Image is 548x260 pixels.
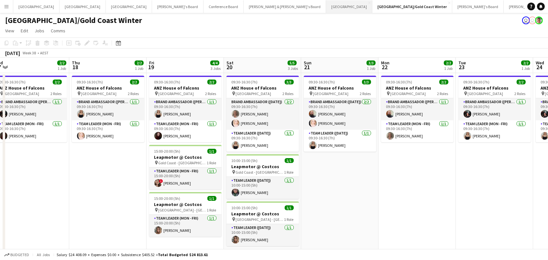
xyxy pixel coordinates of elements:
[226,76,299,152] app-job-card: 09:30-16:30 (7h)3/3ANZ House of Falcons [GEOGRAPHIC_DATA]2 RolesBrand Ambassador ([DATE])2/209:30...
[381,98,454,120] app-card-role: Brand Ambassador ([PERSON_NAME])1/109:30-16:30 (7h)[PERSON_NAME]
[130,80,139,84] span: 2/2
[149,85,222,91] h3: ANZ House of Falcons
[288,60,297,65] span: 5/5
[207,160,216,165] span: 1 Role
[244,0,326,13] button: [PERSON_NAME] & [PERSON_NAME]'s Board
[154,80,181,84] span: 09:30-16:30 (7h)
[226,130,299,152] app-card-role: Team Leader ([DATE])1/109:30-16:30 (7h)[PERSON_NAME]
[284,170,294,175] span: 1 Role
[207,196,216,201] span: 1/1
[3,251,30,258] button: Budgeted
[232,205,258,210] span: 10:00-15:00 (5h)
[159,208,207,212] span: [GEOGRAPHIC_DATA] - [GEOGRAPHIC_DATA]
[437,91,448,96] span: 2 Roles
[458,85,531,91] h3: ANZ House of Falcons
[457,63,466,71] span: 23
[390,91,426,96] span: [GEOGRAPHIC_DATA]
[154,196,181,201] span: 15:00-20:00 (5h)
[444,66,453,71] div: 1 Job
[535,16,543,24] app-user-avatar: Victoria Hunt
[48,27,68,35] a: Comms
[458,60,466,66] span: Tue
[77,80,103,84] span: 09:30-16:30 (7h)
[232,158,258,163] span: 10:00-15:00 (5h)
[36,252,51,257] span: All jobs
[381,76,454,142] div: 09:30-16:30 (7h)2/2ANZ House of Falcons [GEOGRAPHIC_DATA]2 RolesBrand Ambassador ([PERSON_NAME])1...
[226,211,299,217] h3: Leapmotor @ Costcos
[149,201,222,207] h3: Leapmotor @ Costcos
[362,80,371,84] span: 3/3
[285,205,294,210] span: 1/1
[372,0,452,13] button: [GEOGRAPHIC_DATA]/Gold Coast Winter
[4,91,39,96] span: [GEOGRAPHIC_DATA]
[207,208,216,212] span: 1 Role
[35,28,44,34] span: Jobs
[71,63,80,71] span: 18
[226,98,299,130] app-card-role: Brand Ambassador ([DATE])2/209:30-16:30 (7h)[PERSON_NAME][PERSON_NAME]
[3,27,17,35] a: View
[106,0,152,13] button: [GEOGRAPHIC_DATA]
[285,80,294,84] span: 3/3
[468,91,503,96] span: [GEOGRAPHIC_DATA]
[152,0,203,13] button: [PERSON_NAME]'s Board
[386,80,412,84] span: 09:30-16:30 (7h)
[458,76,531,142] div: 09:30-16:30 (7h)2/2ANZ House of Falcons [GEOGRAPHIC_DATA]2 RolesBrand Ambassador ([PERSON_NAME])1...
[57,60,66,65] span: 2/2
[226,60,234,66] span: Sat
[283,91,294,96] span: 2 Roles
[226,224,299,246] app-card-role: Team Leader ([DATE])1/110:00-15:00 (5h)[PERSON_NAME]
[72,98,144,120] app-card-role: Brand Ambassador ([PERSON_NAME])1/109:30-16:30 (7h)[PERSON_NAME]
[285,158,294,163] span: 1/1
[309,80,335,84] span: 09:30-16:30 (7h)
[135,60,144,65] span: 2/2
[5,28,14,34] span: View
[40,50,49,55] div: AEST
[536,60,544,66] span: Wed
[236,217,284,222] span: [GEOGRAPHIC_DATA] - [GEOGRAPHIC_DATA]
[149,60,154,66] span: Fri
[149,154,222,160] h3: Leapmotor @ Costcos
[304,130,376,152] app-card-role: Team Leader ([DATE])1/109:30-16:30 (7h)[PERSON_NAME]
[236,91,271,96] span: [GEOGRAPHIC_DATA]
[515,91,526,96] span: 2 Roles
[149,192,222,237] app-job-card: 15:00-20:00 (5h)1/1Leapmotor @ Costcos [GEOGRAPHIC_DATA] - [GEOGRAPHIC_DATA]1 RoleTeam Leader (Mo...
[149,76,222,142] app-job-card: 09:30-16:30 (7h)2/2ANZ House of Falcons [GEOGRAPHIC_DATA]2 RolesBrand Ambassador ([PERSON_NAME])1...
[148,63,154,71] span: 19
[313,91,349,96] span: [GEOGRAPHIC_DATA]
[51,28,65,34] span: Comms
[232,80,258,84] span: 09:30-16:30 (7h)
[205,91,216,96] span: 2 Roles
[226,177,299,199] app-card-role: Team Leader ([DATE])1/110:00-15:00 (5h)[PERSON_NAME]
[207,80,216,84] span: 2/2
[154,149,181,154] span: 15:00-20:00 (5h)
[226,154,299,199] div: 10:00-15:00 (5h)1/1Leapmotor @ Costcos Gold Coast - [GEOGRAPHIC_DATA]1 RoleTeam Leader ([DATE])1/...
[535,63,544,71] span: 24
[72,76,144,142] div: 09:30-16:30 (7h)2/2ANZ House of Falcons [GEOGRAPHIC_DATA]2 RolesBrand Ambassador ([PERSON_NAME])1...
[57,252,208,257] div: Salary $24 408.09 + Expenses $0.00 + Subsistence $405.52 =
[211,66,221,71] div: 3 Jobs
[304,76,376,152] app-job-card: 09:30-16:30 (7h)3/3ANZ House of Falcons [GEOGRAPHIC_DATA]2 RolesBrand Ambassador ([DATE])2/209:30...
[444,60,453,65] span: 2/2
[236,170,284,175] span: Gold Coast - [GEOGRAPHIC_DATA]
[5,50,20,56] div: [DATE]
[458,120,531,142] app-card-role: Team Leader (Mon - Fri)1/109:30-16:30 (7h)[PERSON_NAME]
[464,80,490,84] span: 09:30-16:30 (7h)
[226,164,299,169] h3: Leapmotor @ Costcos
[149,145,222,190] app-job-card: 15:00-20:00 (5h)1/1Leapmotor @ Costcos Gold Coast - [GEOGRAPHIC_DATA]1 RoleTeam Leader (Mon - Fri...
[149,215,222,237] app-card-role: Team Leader (Mon - Fri)1/115:00-20:00 (5h)[PERSON_NAME]
[135,66,143,71] div: 1 Job
[522,16,530,24] app-user-avatar: James Millard
[53,80,62,84] span: 2/2
[60,0,106,13] button: [GEOGRAPHIC_DATA]
[529,16,536,24] app-user-avatar: James Millard
[304,60,312,66] span: Sun
[226,201,299,246] app-job-card: 10:00-15:00 (5h)1/1Leapmotor @ Costcos [GEOGRAPHIC_DATA] - [GEOGRAPHIC_DATA]1 RoleTeam Leader ([D...
[72,60,80,66] span: Thu
[58,66,66,71] div: 1 Job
